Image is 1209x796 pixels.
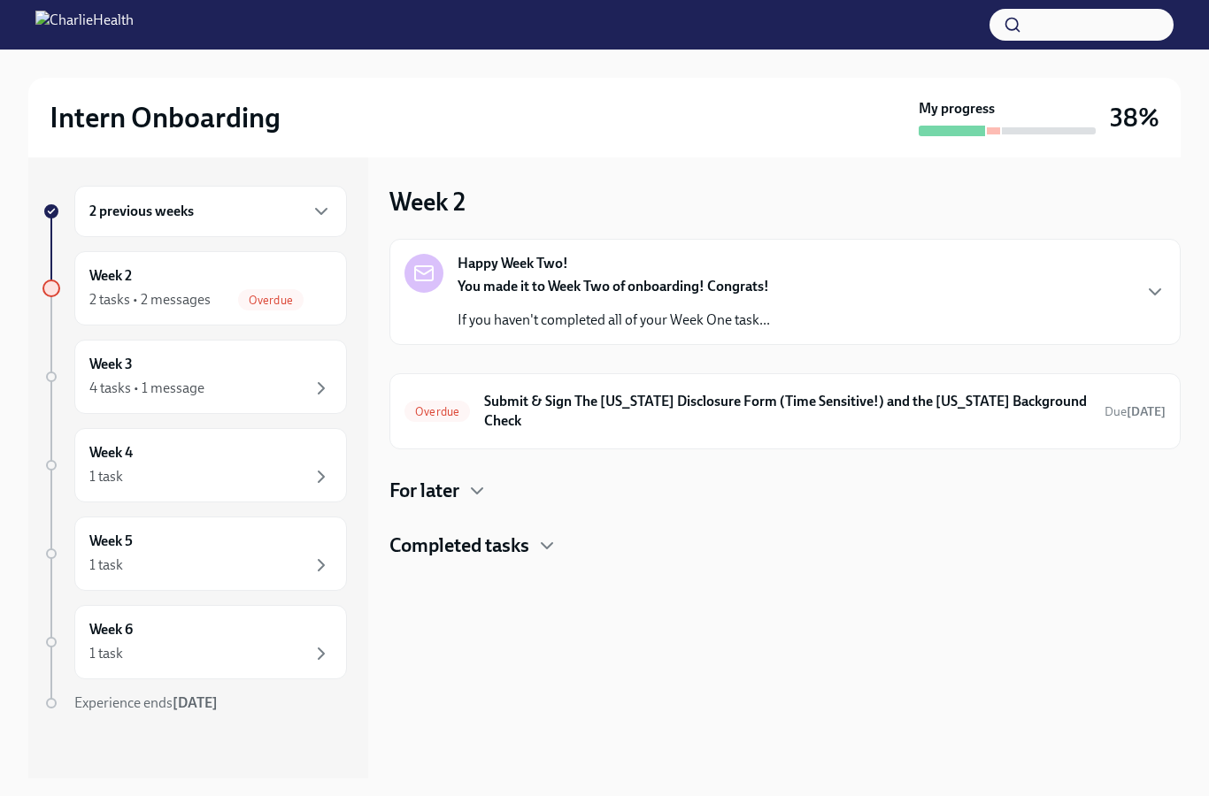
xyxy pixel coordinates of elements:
span: Due [1105,404,1166,419]
div: 2 tasks • 2 messages [89,290,211,310]
a: OverdueSubmit & Sign The [US_STATE] Disclosure Form (Time Sensitive!) and the [US_STATE] Backgrou... [404,388,1166,434]
div: For later [389,478,1181,504]
a: Week 51 task [42,517,347,591]
h2: Intern Onboarding [50,100,281,135]
strong: [DATE] [173,694,218,711]
span: Overdue [238,294,304,307]
h6: Week 6 [89,620,133,639]
span: Experience ends [74,694,218,711]
div: 2 previous weeks [74,186,347,237]
a: Week 41 task [42,428,347,502]
strong: Happy Week Two! [458,254,568,273]
div: 1 task [89,555,123,575]
strong: My progress [919,99,995,119]
strong: You made it to Week Two of onboarding! Congrats! [458,278,769,295]
h6: Week 5 [89,532,133,551]
span: September 17th, 2025 07:00 [1105,403,1166,420]
div: 1 task [89,644,123,663]
h6: Week 2 [89,266,132,286]
h3: 38% [1110,102,1159,134]
img: CharlieHealth [35,11,134,39]
h4: Completed tasks [389,532,529,559]
h6: Submit & Sign The [US_STATE] Disclosure Form (Time Sensitive!) and the [US_STATE] Background Check [484,392,1090,431]
div: 1 task [89,467,123,486]
div: Completed tasks [389,532,1181,559]
a: Week 34 tasks • 1 message [42,340,347,414]
h6: Week 3 [89,355,133,374]
h3: Week 2 [389,186,466,218]
a: Week 22 tasks • 2 messagesOverdue [42,251,347,325]
h6: Week 4 [89,443,133,463]
a: Week 61 task [42,605,347,679]
strong: [DATE] [1127,404,1166,419]
h6: 2 previous weeks [89,202,194,221]
h4: For later [389,478,459,504]
p: If you haven't completed all of your Week One task... [458,310,770,330]
span: Overdue [404,405,470,418]
div: 4 tasks • 1 message [89,379,204,398]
